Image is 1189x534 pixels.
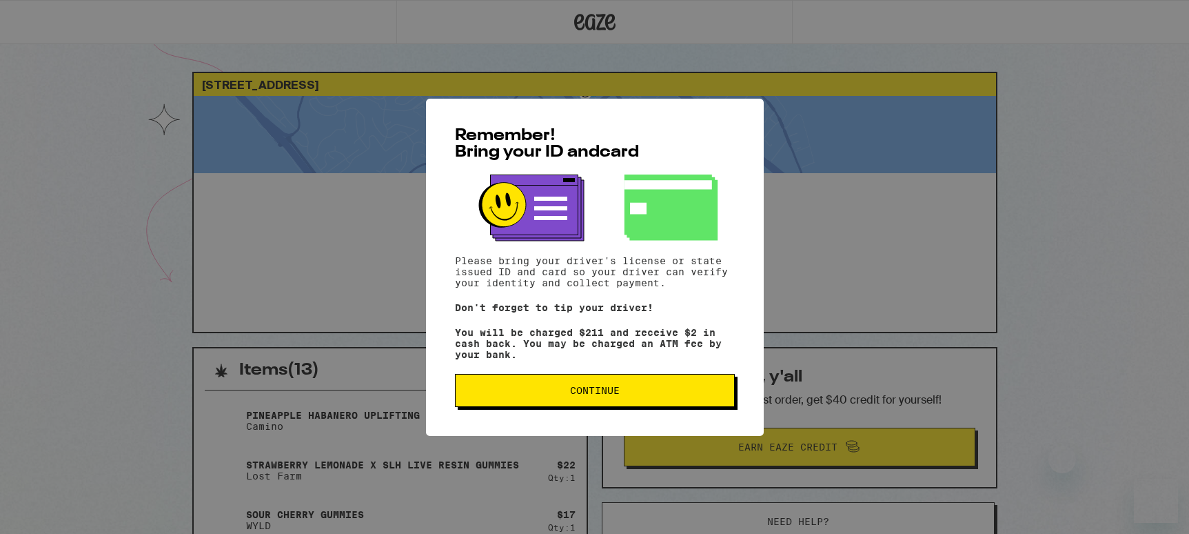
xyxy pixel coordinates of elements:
p: You will be charged $211 and receive $2 in cash back. You may be charged an ATM fee by your bank. [455,327,735,360]
span: Remember! Bring your ID and card [455,128,639,161]
iframe: Close message [1048,446,1076,473]
span: Continue [570,386,620,395]
iframe: Button to launch messaging window [1134,479,1178,523]
p: Don't forget to tip your driver! [455,302,735,313]
p: Please bring your driver's license or state issued ID and card so your driver can verify your ide... [455,255,735,288]
button: Continue [455,374,735,407]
